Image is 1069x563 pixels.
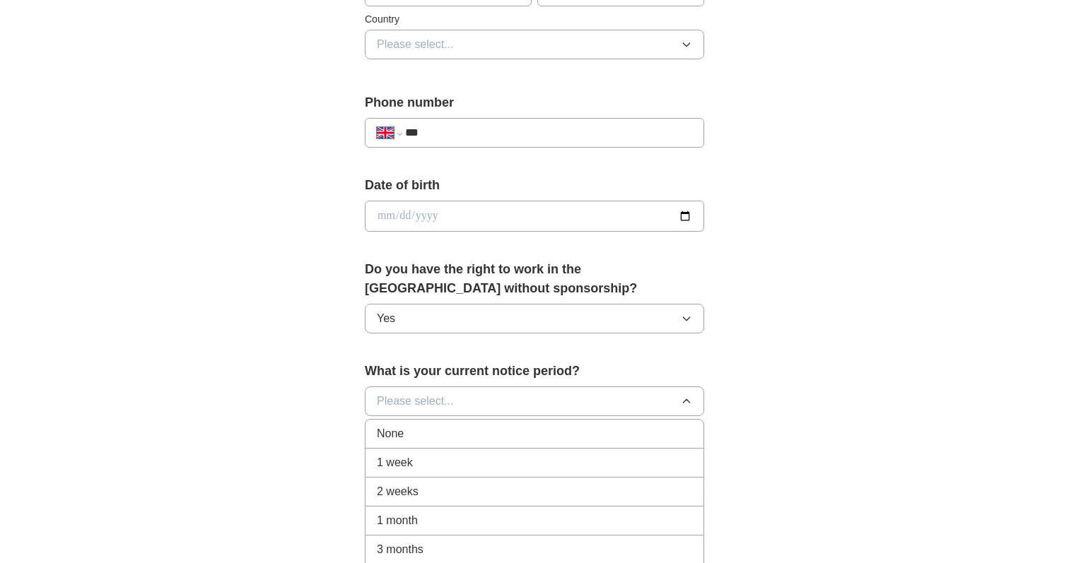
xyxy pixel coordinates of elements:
[365,260,704,298] label: Do you have the right to work in the [GEOGRAPHIC_DATA] without sponsorship?
[365,386,704,416] button: Please select...
[377,454,413,471] span: 1 week
[365,304,704,333] button: Yes
[365,30,704,59] button: Please select...
[365,362,704,381] label: What is your current notice period?
[377,310,395,327] span: Yes
[377,393,454,410] span: Please select...
[377,36,454,53] span: Please select...
[365,93,704,112] label: Phone number
[377,512,418,529] span: 1 month
[365,12,704,27] label: Country
[377,425,404,442] span: None
[377,541,423,558] span: 3 months
[377,483,419,500] span: 2 weeks
[365,176,704,195] label: Date of birth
